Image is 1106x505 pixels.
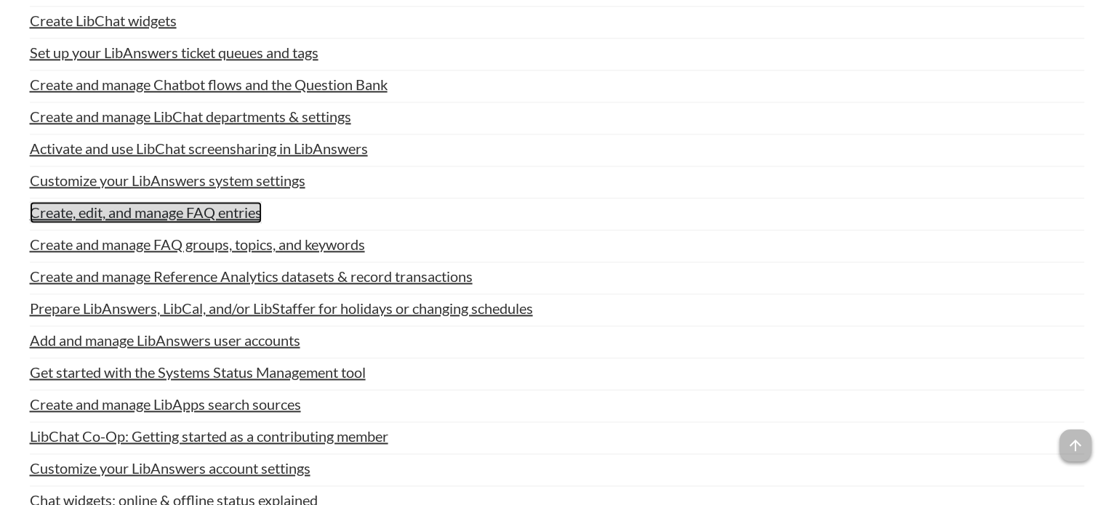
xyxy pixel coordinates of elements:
[30,41,318,63] a: Set up your LibAnswers ticket queues and tags
[30,297,533,319] a: Prepare LibAnswers, LibCal, and/or LibStaffer for holidays or changing schedules
[30,9,177,31] a: Create LibChat widgets
[1059,429,1091,461] span: arrow_upward
[30,361,366,383] a: Get started with the Systems Status Management tool
[1059,431,1091,448] a: arrow_upward
[30,169,305,191] a: Customize your LibAnswers system settings
[30,329,300,351] a: Add and manage LibAnswers user accounts
[30,457,310,479] a: Customize your LibAnswers account settings
[30,73,388,95] a: Create and manage Chatbot flows and the Question Bank
[30,233,365,255] a: Create and manage FAQ groups, topics, and keywords
[30,105,351,127] a: Create and manage LibChat departments & settings
[30,425,388,447] a: LibChat Co-Op: Getting started as a contributing member
[30,137,368,159] a: Activate and use LibChat screensharing in LibAnswers
[30,201,262,223] a: Create, edit, and manage FAQ entries
[30,265,473,287] a: Create and manage Reference Analytics datasets & record transactions
[30,393,301,415] a: Create and manage LibApps search sources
